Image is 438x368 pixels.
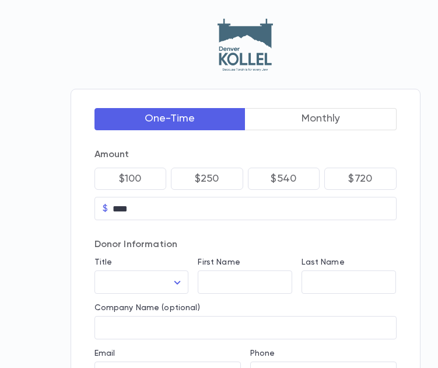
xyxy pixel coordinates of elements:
[248,168,320,190] button: $540
[94,349,115,358] label: Email
[271,173,296,185] p: $540
[94,239,397,251] p: Donor Information
[94,108,246,130] button: One-Time
[218,19,273,71] img: Logo
[195,173,219,185] p: $250
[302,258,344,267] label: Last Name
[250,349,275,358] label: Phone
[348,173,372,185] p: $720
[94,258,113,267] label: Title
[198,258,240,267] label: First Name
[119,173,142,185] p: $100
[94,271,189,294] div: ​
[245,108,397,130] button: Monthly
[324,168,397,190] button: $720
[94,149,397,161] p: Amount
[171,168,243,190] button: $250
[94,303,200,313] label: Company Name (optional)
[103,203,108,214] p: $
[94,168,167,190] button: $100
